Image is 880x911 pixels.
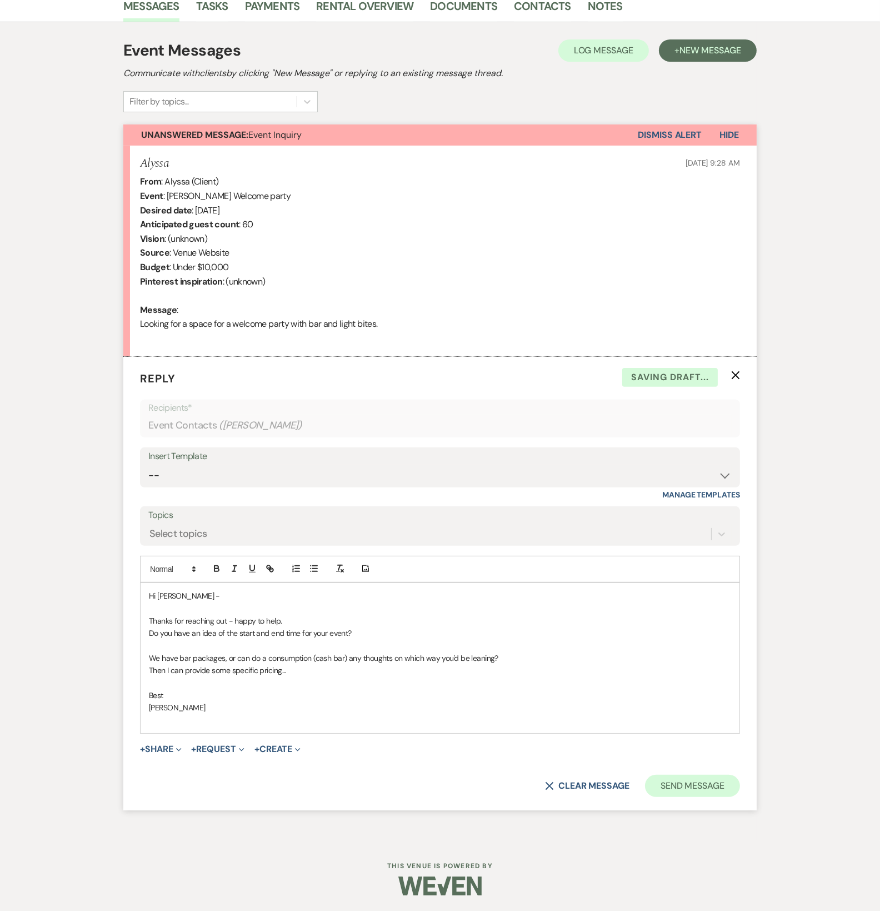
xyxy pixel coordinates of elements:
[662,490,740,500] a: Manage Templates
[254,745,301,754] button: Create
[659,39,757,62] button: +New Message
[140,176,161,187] b: From
[148,415,732,436] div: Event Contacts
[141,129,302,141] span: Event Inquiry
[679,44,741,56] span: New Message
[149,689,731,701] p: Best
[638,125,702,146] button: Dismiss Alert
[545,781,629,790] button: Clear message
[140,304,177,316] b: Message
[123,125,638,146] button: Unanswered Message:Event Inquiry
[622,368,718,387] span: Saving draft...
[686,158,740,168] span: [DATE] 9:28 AM
[702,125,757,146] button: Hide
[140,247,169,258] b: Source
[140,745,145,754] span: +
[140,218,239,230] b: Anticipated guest count
[140,157,169,171] h5: Alyssa
[254,745,259,754] span: +
[398,867,482,905] img: Weven Logo
[140,175,740,345] div: : Alyssa (Client) : [PERSON_NAME] Welcome party : [DATE] : 60 : (unknown) : Venue Website : Under...
[574,44,633,56] span: Log Message
[123,67,757,80] h2: Communicate with clients by clicking "New Message" or replying to an existing message thread.
[148,449,732,465] div: Insert Template
[140,190,163,202] b: Event
[140,233,164,245] b: Vision
[123,39,241,62] h1: Event Messages
[149,590,731,602] p: Hi [PERSON_NAME] -
[140,261,169,273] b: Budget
[141,129,248,141] strong: Unanswered Message:
[140,371,176,386] span: Reply
[149,652,731,664] p: We have bar packages, or can do a consumption (cash bar) any thoughts on which way you'd be leaning?
[148,507,732,524] label: Topics
[645,775,740,797] button: Send Message
[149,664,731,676] p: Then I can provide some specific pricing...
[129,95,189,108] div: Filter by topics...
[192,745,197,754] span: +
[149,701,731,714] p: [PERSON_NAME]
[140,205,192,216] b: Desired date
[149,627,731,639] p: Do you have an idea of the start and end time for your event?
[140,276,223,287] b: Pinterest inspiration
[219,418,302,433] span: ( [PERSON_NAME] )
[719,129,739,141] span: Hide
[149,615,731,627] p: Thanks for reaching out - happy to help.
[558,39,649,62] button: Log Message
[192,745,244,754] button: Request
[149,526,207,541] div: Select topics
[140,745,182,754] button: Share
[148,401,732,415] p: Recipients*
